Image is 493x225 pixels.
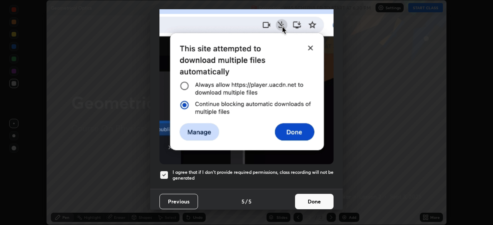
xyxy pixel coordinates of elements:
h4: / [245,197,248,205]
h4: 5 [241,197,245,205]
button: Previous [159,194,198,209]
button: Done [295,194,334,209]
h5: I agree that if I don't provide required permissions, class recording will not be generated [173,169,334,181]
h4: 5 [248,197,252,205]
